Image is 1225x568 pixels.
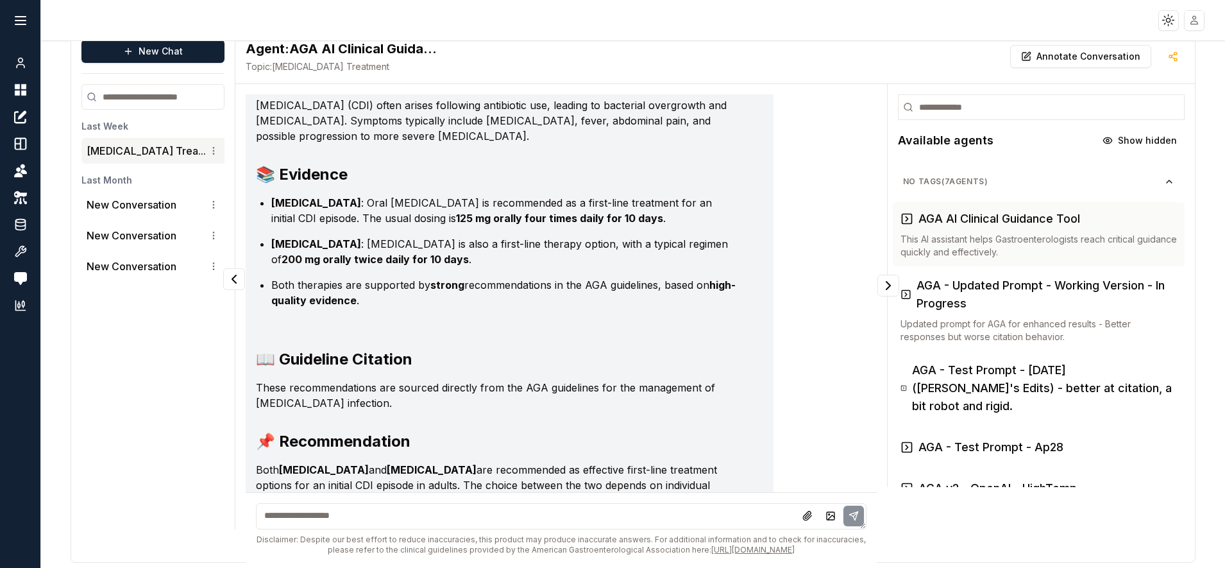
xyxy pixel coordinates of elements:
[1118,134,1177,147] span: Show hidden
[893,171,1185,192] button: No Tags(7agents)
[14,272,27,285] img: feedback
[256,431,738,452] h3: 📌 Recommendation
[1095,130,1185,151] button: Show hidden
[256,349,738,370] h3: 📖 Guideline Citation
[271,236,738,267] li: : [MEDICAL_DATA] is also a first-line therapy option, with a typical regimen of .
[271,195,738,226] li: : Oral [MEDICAL_DATA] is recommended as a first-line treatment for an initial CDI episode. The us...
[918,210,1080,228] h3: AGA AI Clinical Guidance Tool
[282,253,469,266] strong: 200 mg orally twice daily for 10 days
[256,164,738,185] h3: 📚 Evidence
[223,268,245,290] button: Collapse panel
[271,277,738,308] li: Both therapies are supported by recommendations in the AGA guidelines, based on .
[87,143,206,159] button: [MEDICAL_DATA] Trea...
[898,132,993,150] h2: Available agents
[1036,50,1140,63] p: Annotate Conversation
[81,120,226,133] h3: Last Week
[1010,45,1151,68] button: Annotate Conversation
[271,237,361,250] strong: [MEDICAL_DATA]
[279,463,369,476] strong: [MEDICAL_DATA]
[711,545,795,555] a: [URL][DOMAIN_NAME]
[918,438,1063,456] h3: AGA - Test Prompt - Ap28
[877,275,899,297] button: Collapse panel
[246,60,438,73] span: C. difficile Treatment
[87,197,176,212] p: New Conversation
[918,479,1077,497] h3: AGA v2 - OpenAI - HighTemp
[81,174,226,187] h3: Last Month
[1185,11,1204,30] img: placeholder-user.jpg
[256,380,738,411] p: These recommendations are sourced directly from the AGA guidelines for the management of [MEDICAL...
[206,259,221,274] button: Conversation options
[81,40,224,63] button: New Chat
[900,318,1177,343] p: Updated prompt for AGA for enhanced results - Better responses but worse citation behavior.
[456,212,663,225] strong: 125 mg orally four times daily for 10 days
[87,228,176,243] p: New Conversation
[256,535,866,555] div: Disclaimer: Despite our best effort to reduce inaccuracies, this product may produce inaccurate a...
[387,463,477,476] strong: [MEDICAL_DATA]
[256,462,738,524] p: Both and are recommended as effective first-line treatment options for an initial CDI episode in ...
[87,259,176,274] p: New Conversation
[256,98,738,144] p: [MEDICAL_DATA] (CDI) often arises following antibiotic use, leading to bacterial overgrowth and [...
[271,196,361,209] strong: [MEDICAL_DATA]
[900,233,1177,259] p: This AI assistant helps Gastroenterologists reach critical guidance quickly and effectively.
[206,197,221,212] button: Conversation options
[206,143,221,159] button: Conversation options
[206,228,221,243] button: Conversation options
[430,279,464,291] strong: strong
[917,277,1177,313] h3: AGA - Updated Prompt - Working Version - In Progress
[903,176,1164,187] span: No Tags ( 7 agents)
[912,361,1177,415] h3: AGA - Test Prompt - [DATE] ([PERSON_NAME]'s Edits) - better at citation, a bit robot and rigid.
[246,40,438,58] h2: AGA AI Clinical Guidance Tool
